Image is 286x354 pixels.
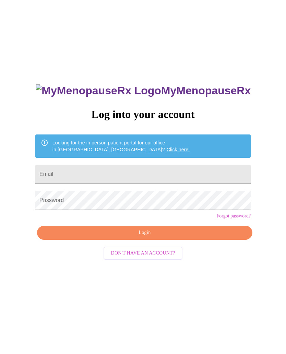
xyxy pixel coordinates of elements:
a: Forgot password? [216,213,251,219]
span: Don't have an account? [111,249,175,258]
h3: Log into your account [35,108,251,121]
a: Don't have an account? [102,250,184,256]
button: Login [37,226,252,240]
div: Looking for the in person patient portal for our office in [GEOGRAPHIC_DATA], [GEOGRAPHIC_DATA]? [52,137,190,156]
img: MyMenopauseRx Logo [36,84,161,97]
h3: MyMenopauseRx [36,84,251,97]
button: Don't have an account? [104,247,183,260]
span: Login [45,228,245,237]
a: Click here! [167,147,190,152]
